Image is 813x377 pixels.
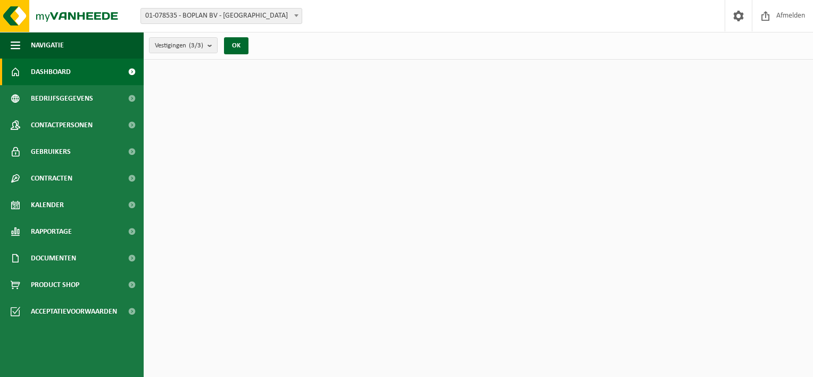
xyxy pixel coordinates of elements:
span: 01-078535 - BOPLAN BV - MOORSELE [140,8,302,24]
span: Gebruikers [31,138,71,165]
span: Navigatie [31,32,64,59]
span: Kalender [31,192,64,218]
span: Rapportage [31,218,72,245]
span: Bedrijfsgegevens [31,85,93,112]
button: OK [224,37,248,54]
span: Vestigingen [155,38,203,54]
span: Acceptatievoorwaarden [31,298,117,325]
button: Vestigingen(3/3) [149,37,218,53]
span: Dashboard [31,59,71,85]
span: Product Shop [31,272,79,298]
count: (3/3) [189,42,203,49]
span: Documenten [31,245,76,272]
span: Contracten [31,165,72,192]
span: 01-078535 - BOPLAN BV - MOORSELE [141,9,302,23]
span: Contactpersonen [31,112,93,138]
